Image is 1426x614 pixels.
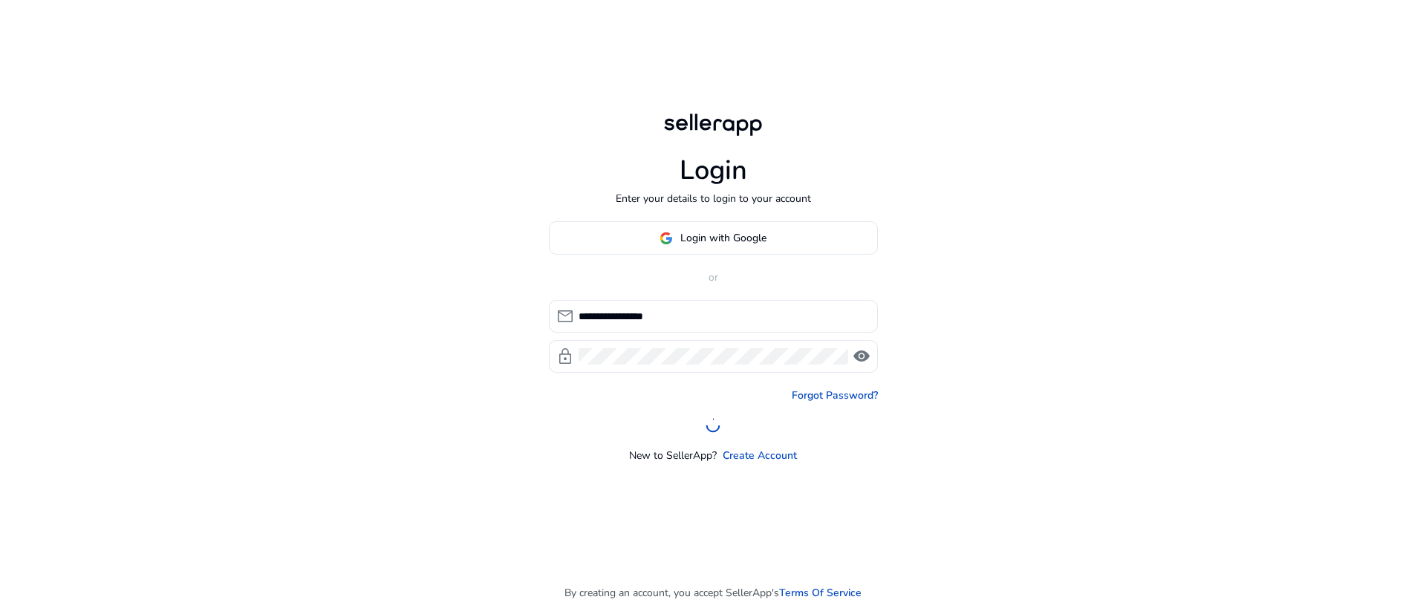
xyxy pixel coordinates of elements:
button: Login with Google [549,221,878,255]
p: New to SellerApp? [629,448,717,463]
a: Forgot Password? [792,388,878,403]
h1: Login [680,154,747,186]
a: Create Account [723,448,797,463]
img: google-logo.svg [660,232,673,245]
p: or [549,270,878,285]
span: visibility [853,347,870,365]
span: Login with Google [680,230,766,246]
p: Enter your details to login to your account [616,191,811,206]
a: Terms Of Service [779,585,862,601]
span: mail [556,307,574,325]
span: lock [556,347,574,365]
